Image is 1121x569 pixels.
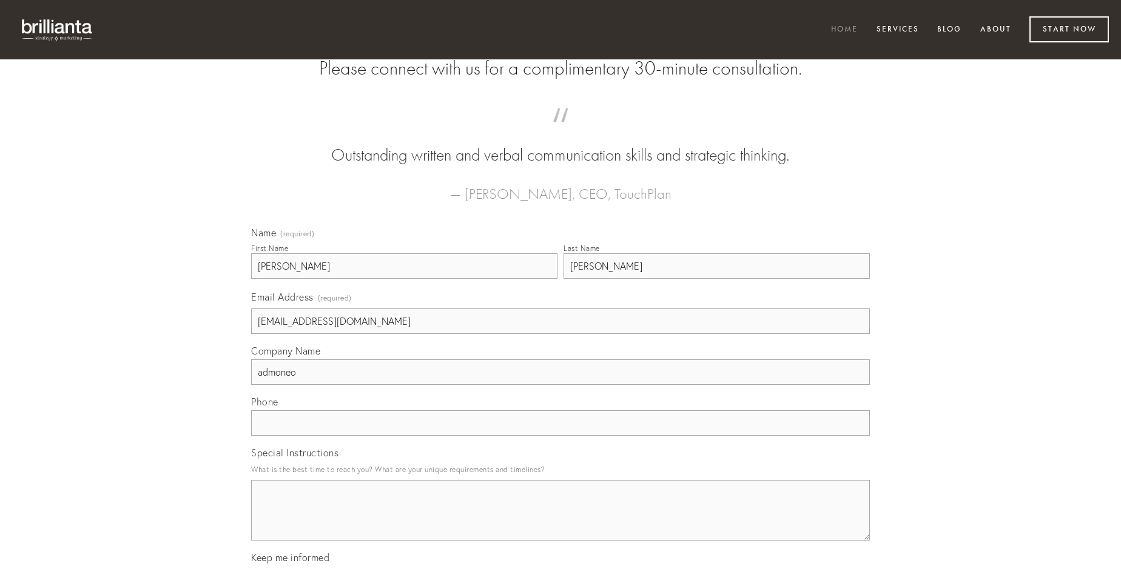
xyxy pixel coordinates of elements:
[1029,16,1109,42] a: Start Now
[251,227,276,239] span: Name
[271,120,850,144] span: “
[929,20,969,40] a: Blog
[271,167,850,206] figcaption: — [PERSON_NAME], CEO, TouchPlan
[318,290,352,306] span: (required)
[251,244,288,253] div: First Name
[251,396,278,408] span: Phone
[869,20,927,40] a: Services
[251,291,314,303] span: Email Address
[251,345,320,357] span: Company Name
[251,551,329,564] span: Keep me informed
[251,57,870,80] h2: Please connect with us for a complimentary 30-minute consultation.
[823,20,866,40] a: Home
[12,12,103,47] img: brillianta - research, strategy, marketing
[280,230,314,238] span: (required)
[271,120,850,167] blockquote: Outstanding written and verbal communication skills and strategic thinking.
[564,244,600,253] div: Last Name
[251,447,338,459] span: Special Instructions
[251,461,870,477] p: What is the best time to reach you? What are your unique requirements and timelines?
[972,20,1019,40] a: About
